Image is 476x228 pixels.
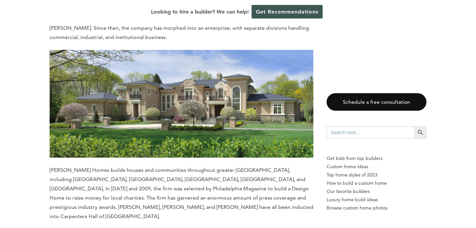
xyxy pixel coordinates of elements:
p: Get bids from top builders [327,154,426,163]
a: Schedule a free consultation [327,93,426,111]
input: Search here... [327,127,415,138]
svg: Search [417,129,424,136]
iframe: Drift Widget Chat Controller [349,180,468,220]
a: Browse custom home photos [327,204,426,212]
a: Top home styles of 2023 [327,171,426,179]
a: Luxury home build ideas [327,196,426,204]
a: How to build a custom home [327,179,426,187]
a: Our favorite builders [327,187,426,196]
a: Get Recommendations [252,5,323,19]
a: Custom home ideas [327,163,426,171]
span: [PERSON_NAME] Homes builds houses and communities throughout greater [GEOGRAPHIC_DATA], including... [50,167,313,219]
